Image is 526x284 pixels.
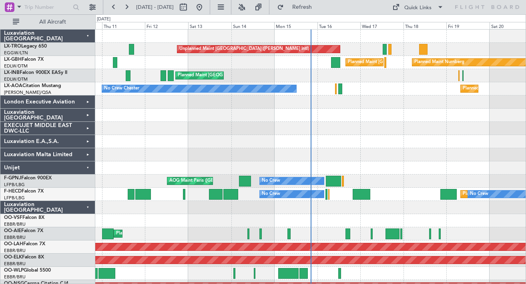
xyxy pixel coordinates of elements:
a: F-HECDFalcon 7X [4,189,44,194]
div: Quick Links [404,4,432,12]
a: EGGW/LTN [4,50,28,56]
span: OO-ELK [4,255,22,260]
span: LX-INB [4,70,20,75]
a: OO-WLPGlobal 5500 [4,268,51,273]
a: LX-TROLegacy 650 [4,44,47,49]
span: Refresh [285,4,319,10]
a: EDLW/DTM [4,76,28,82]
div: Planned Maint [GEOGRAPHIC_DATA] ([GEOGRAPHIC_DATA]) [348,56,474,68]
div: Sun 14 [231,22,275,29]
span: OO-WLP [4,268,24,273]
a: LFPB/LBG [4,195,25,201]
div: AOG Maint Paris ([GEOGRAPHIC_DATA]) [169,175,253,187]
a: EBBR/BRU [4,234,26,240]
div: Planned Maint [GEOGRAPHIC_DATA] ([GEOGRAPHIC_DATA]) [178,70,304,81]
a: OO-VSFFalcon 8X [4,215,44,220]
div: [DATE] [97,16,110,23]
div: Planned Maint Nurnberg [414,56,464,68]
button: Refresh [273,1,321,14]
div: Fri 12 [145,22,188,29]
div: Wed 17 [360,22,404,29]
span: LX-TRO [4,44,21,49]
span: LX-AOA [4,83,22,88]
div: Mon 15 [274,22,317,29]
div: No Crew [262,188,280,200]
button: All Aircraft [9,16,87,28]
div: Thu 18 [404,22,447,29]
span: OO-AIE [4,228,21,233]
div: Thu 11 [102,22,145,29]
div: Sat 13 [188,22,231,29]
span: F-HECD [4,189,22,194]
a: OO-LAHFalcon 7X [4,242,45,246]
div: Fri 19 [446,22,490,29]
div: No Crew [470,188,488,200]
a: OO-ELKFalcon 8X [4,255,44,260]
div: Planned Maint [GEOGRAPHIC_DATA] ([GEOGRAPHIC_DATA]) [116,228,242,240]
button: Quick Links [388,1,448,14]
a: LX-AOACitation Mustang [4,83,61,88]
input: Trip Number [24,1,70,13]
span: LX-GBH [4,57,22,62]
a: OO-AIEFalcon 7X [4,228,43,233]
a: LX-INBFalcon 900EX EASy II [4,70,67,75]
span: OO-LAH [4,242,23,246]
a: EBBR/BRU [4,248,26,254]
span: F-GPNJ [4,176,21,181]
a: LFPB/LBG [4,182,25,188]
span: All Aircraft [21,19,84,25]
div: No Crew [262,175,280,187]
a: EBBR/BRU [4,221,26,227]
a: EBBR/BRU [4,261,26,267]
span: [DATE] - [DATE] [136,4,174,11]
div: Unplanned Maint [GEOGRAPHIC_DATA] ([PERSON_NAME] Intl) [179,43,309,55]
a: LX-GBHFalcon 7X [4,57,44,62]
a: F-GPNJFalcon 900EX [4,176,52,181]
a: EDLW/DTM [4,63,28,69]
a: [PERSON_NAME]/QSA [4,89,51,95]
span: OO-VSF [4,215,22,220]
div: Tue 16 [317,22,361,29]
div: No Crew Chester [104,83,139,95]
a: EBBR/BRU [4,274,26,280]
